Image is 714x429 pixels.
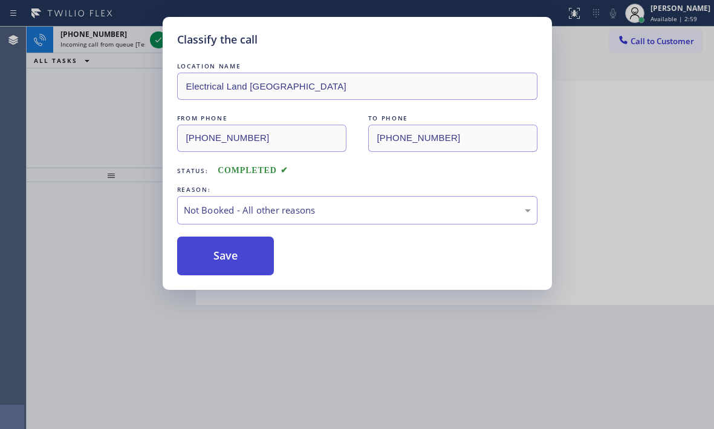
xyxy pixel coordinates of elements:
button: Save [177,237,274,275]
span: Status: [177,166,209,175]
span: COMPLETED [218,166,288,175]
div: TO PHONE [368,112,537,125]
input: To phone [368,125,537,152]
div: FROM PHONE [177,112,346,125]
div: Not Booked - All other reasons [184,203,531,217]
h5: Classify the call [177,31,258,48]
div: LOCATION NAME [177,60,537,73]
div: REASON: [177,183,537,196]
input: From phone [177,125,346,152]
